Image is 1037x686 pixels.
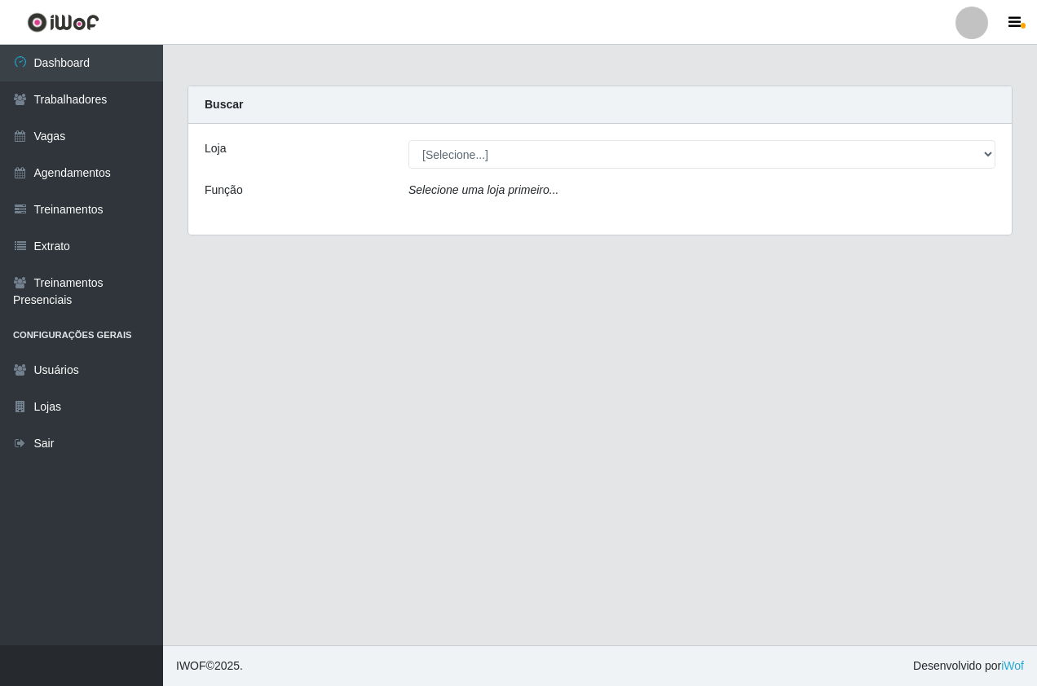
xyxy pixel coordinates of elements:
img: CoreUI Logo [27,12,99,33]
i: Selecione uma loja primeiro... [408,183,558,196]
label: Função [205,182,243,199]
strong: Buscar [205,98,243,111]
span: IWOF [176,659,206,672]
span: Desenvolvido por [913,657,1024,675]
a: iWof [1001,659,1024,672]
span: © 2025 . [176,657,243,675]
label: Loja [205,140,226,157]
